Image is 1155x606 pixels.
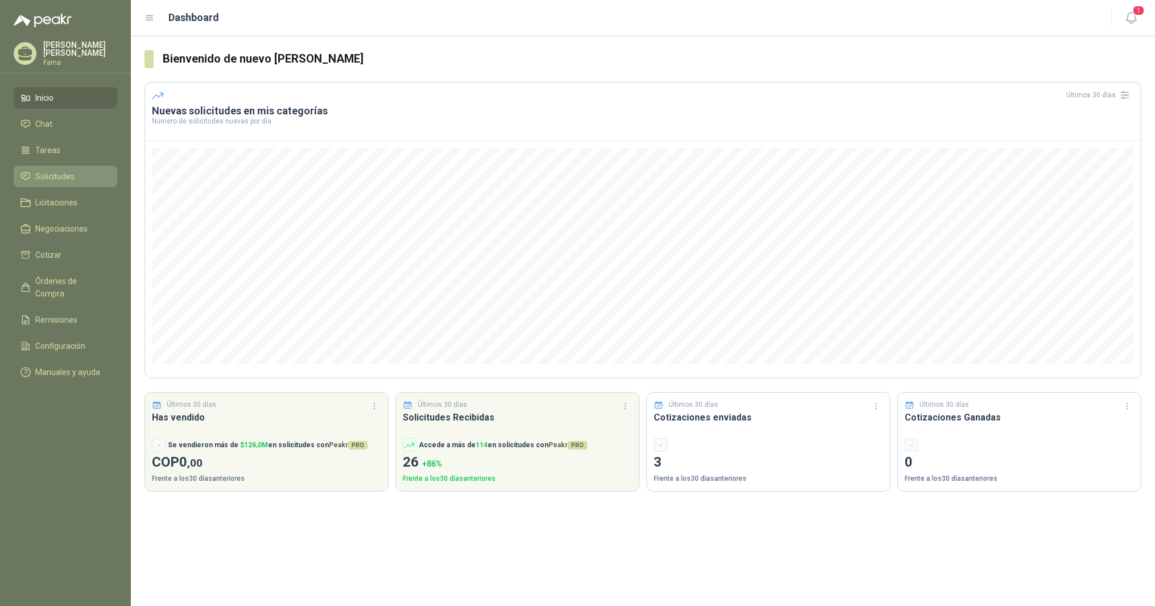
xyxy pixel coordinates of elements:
[35,340,85,352] span: Configuración
[14,166,117,187] a: Solicitudes
[654,438,667,452] div: -
[179,454,203,470] span: 0
[14,309,117,331] a: Remisiones
[152,438,166,452] div: -
[43,41,117,57] p: [PERSON_NAME] [PERSON_NAME]
[35,196,77,209] span: Licitaciones
[168,440,368,451] p: Se vendieron más de en solicitudes con
[14,361,117,383] a: Manuales y ayuda
[654,473,883,484] p: Frente a los 30 días anteriores
[403,452,632,473] p: 26
[167,399,216,410] p: Últimos 30 días
[14,270,117,304] a: Órdenes de Compra
[905,473,1134,484] p: Frente a los 30 días anteriores
[35,314,77,326] span: Remisiones
[35,222,88,235] span: Negociaciones
[152,104,1134,118] h3: Nuevas solicitudes en mis categorías
[1121,8,1141,28] button: 1
[476,441,488,449] span: 114
[654,452,883,473] p: 3
[403,410,632,424] h3: Solicitudes Recibidas
[905,452,1134,473] p: 0
[418,399,467,410] p: Últimos 30 días
[14,218,117,240] a: Negociaciones
[1066,86,1134,104] div: Últimos 30 días
[152,410,381,424] h3: Has vendido
[43,59,117,66] p: Fama
[669,399,718,410] p: Últimos 30 días
[35,249,61,261] span: Cotizar
[35,366,100,378] span: Manuales y ayuda
[152,118,1134,125] p: Número de solicitudes nuevas por día
[14,244,117,266] a: Cotizar
[14,139,117,161] a: Tareas
[35,275,106,300] span: Órdenes de Compra
[163,50,1141,68] h3: Bienvenido de nuevo [PERSON_NAME]
[14,192,117,213] a: Licitaciones
[35,118,52,130] span: Chat
[568,441,587,450] span: PRO
[35,92,53,104] span: Inicio
[654,410,883,424] h3: Cotizaciones enviadas
[152,473,381,484] p: Frente a los 30 días anteriores
[240,441,268,449] span: $ 126,0M
[919,399,969,410] p: Últimos 30 días
[152,452,381,473] p: COP
[187,456,203,469] span: ,00
[14,14,72,27] img: Logo peakr
[14,87,117,109] a: Inicio
[348,441,368,450] span: PRO
[905,438,918,452] div: -
[403,473,632,484] p: Frente a los 30 días anteriores
[14,113,117,135] a: Chat
[1132,5,1145,16] span: 1
[548,441,587,449] span: Peakr
[35,144,60,156] span: Tareas
[905,410,1134,424] h3: Cotizaciones Ganadas
[14,335,117,357] a: Configuración
[419,440,587,451] p: Accede a más de en solicitudes con
[329,441,368,449] span: Peakr
[168,10,219,26] h1: Dashboard
[35,170,75,183] span: Solicitudes
[422,459,442,468] span: + 86 %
